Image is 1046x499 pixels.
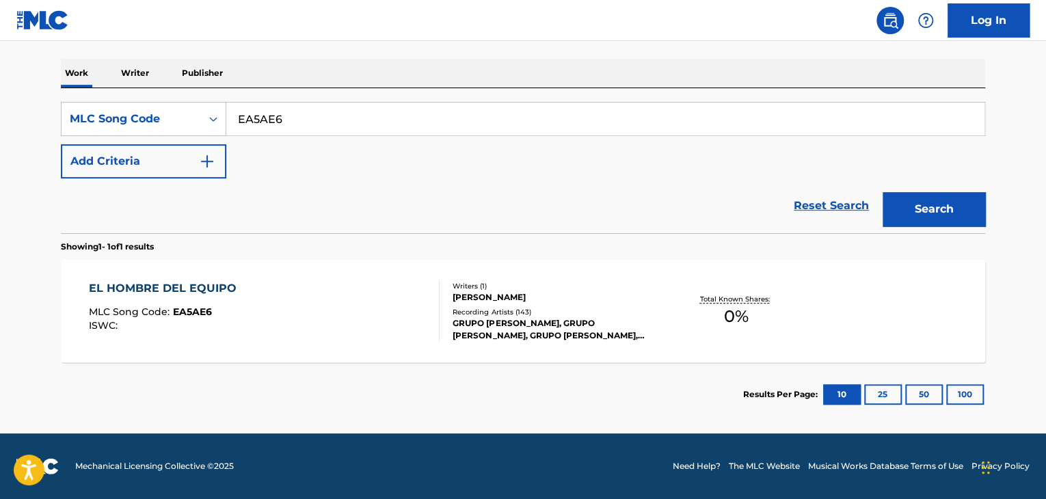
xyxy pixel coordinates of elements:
[16,458,59,474] img: logo
[61,59,92,87] p: Work
[864,384,902,405] button: 25
[89,319,121,332] span: ISWC :
[971,460,1030,472] a: Privacy Policy
[70,111,193,127] div: MLC Song Code
[453,307,659,317] div: Recording Artists ( 143 )
[673,460,721,472] a: Need Help?
[75,460,234,472] span: Mechanical Licensing Collective © 2025
[912,7,939,34] div: Help
[883,192,985,226] button: Search
[729,460,800,472] a: The MLC Website
[808,460,963,472] a: Musical Works Database Terms of Use
[61,241,154,253] p: Showing 1 - 1 of 1 results
[823,384,861,405] button: 10
[117,59,153,87] p: Writer
[453,291,659,304] div: [PERSON_NAME]
[453,317,659,342] div: GRUPO [PERSON_NAME], GRUPO [PERSON_NAME], GRUPO [PERSON_NAME], GRUPO [PERSON_NAME], GRUPO [PERSON...
[61,102,985,233] form: Search Form
[89,280,243,297] div: EL HOMBRE DEL EQUIPO
[787,191,876,221] a: Reset Search
[16,10,69,30] img: MLC Logo
[946,384,984,405] button: 100
[917,12,934,29] img: help
[982,447,990,488] div: Drag
[978,433,1046,499] iframe: Chat Widget
[699,294,773,304] p: Total Known Shares:
[876,7,904,34] a: Public Search
[948,3,1030,38] a: Log In
[173,306,212,318] span: EA5AE6
[453,281,659,291] div: Writers ( 1 )
[89,306,173,318] span: MLC Song Code :
[724,304,749,329] span: 0 %
[61,144,226,178] button: Add Criteria
[178,59,227,87] p: Publisher
[199,153,215,170] img: 9d2ae6d4665cec9f34b9.svg
[743,388,821,401] p: Results Per Page:
[905,384,943,405] button: 50
[882,12,898,29] img: search
[61,260,985,362] a: EL HOMBRE DEL EQUIPOMLC Song Code:EA5AE6ISWC:Writers (1)[PERSON_NAME]Recording Artists (143)GRUPO...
